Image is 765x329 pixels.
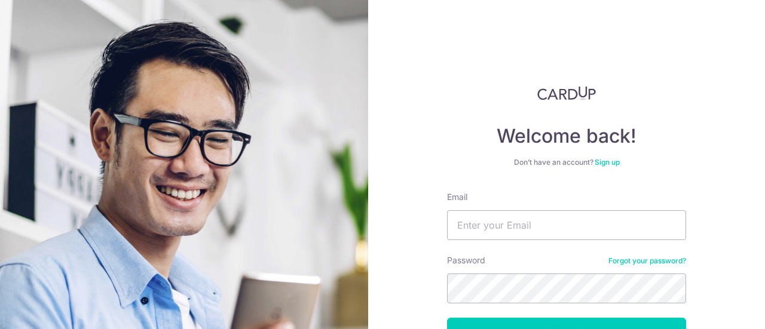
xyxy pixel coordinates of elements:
[447,254,485,266] label: Password
[447,124,686,148] h4: Welcome back!
[447,210,686,240] input: Enter your Email
[447,191,467,203] label: Email
[608,256,686,266] a: Forgot your password?
[447,158,686,167] div: Don’t have an account?
[595,158,620,167] a: Sign up
[537,86,596,100] img: CardUp Logo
